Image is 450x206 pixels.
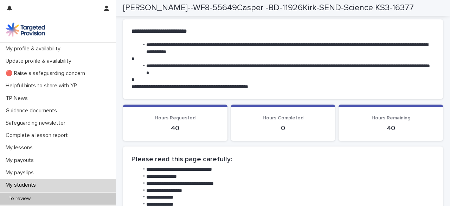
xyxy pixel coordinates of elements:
[3,182,41,188] p: My students
[3,45,66,52] p: My profile & availability
[3,157,39,164] p: My payouts
[3,95,33,102] p: TP News
[239,124,327,132] p: 0
[3,169,39,176] p: My payslips
[263,116,303,120] span: Hours Completed
[3,82,83,89] p: Helpful hints to share with YP
[155,116,195,120] span: Hours Requested
[3,107,63,114] p: Guidance documents
[131,124,219,132] p: 40
[131,155,435,163] h2: Please read this page carefully:
[3,70,91,77] p: 🔴 Raise a safeguarding concern
[3,144,38,151] p: My lessons
[123,3,414,13] h2: [PERSON_NAME]--WF8-55649Casper -BD-11926Kirk-SEND-Science KS3-16377
[6,23,45,37] img: M5nRWzHhSzIhMunXDL62
[347,124,435,132] p: 40
[3,58,77,64] p: Update profile & availability
[3,132,73,139] p: Complete a lesson report
[3,120,71,126] p: Safeguarding newsletter
[3,196,36,202] p: To review
[372,116,410,120] span: Hours Remaining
